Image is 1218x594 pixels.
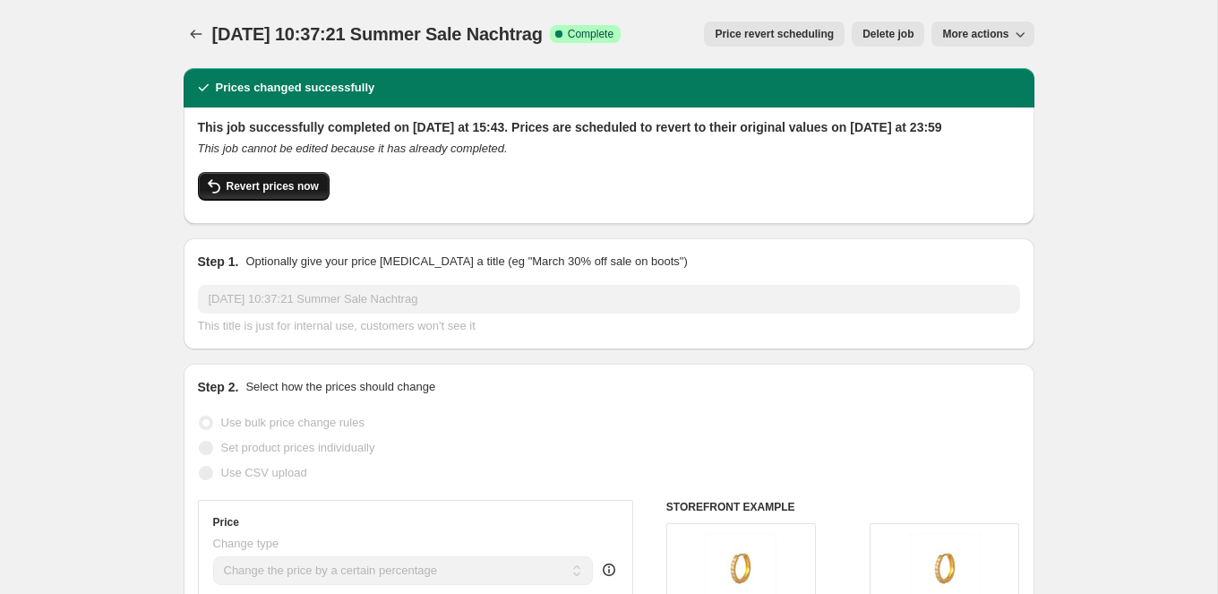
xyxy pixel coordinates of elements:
[198,253,239,271] h2: Step 1.
[184,22,209,47] button: Price change jobs
[715,27,834,41] span: Price revert scheduling
[245,253,687,271] p: Optionally give your price [MEDICAL_DATA] a title (eg "March 30% off sale on boots")
[931,22,1034,47] button: More actions
[245,378,435,396] p: Select how the prices should change
[213,515,239,529] h3: Price
[666,500,1020,514] h6: STOREFRONT EXAMPLE
[852,22,924,47] button: Delete job
[198,142,508,155] i: This job cannot be edited because it has already completed.
[942,27,1008,41] span: More actions
[600,561,618,579] div: help
[216,79,375,97] h2: Prices changed successfully
[568,27,613,41] span: Complete
[198,172,330,201] button: Revert prices now
[862,27,913,41] span: Delete job
[198,319,476,332] span: This title is just for internal use, customers won't see it
[704,22,845,47] button: Price revert scheduling
[221,416,365,429] span: Use bulk price change rules
[212,24,543,44] span: [DATE] 10:37:21 Summer Sale Nachtrag
[198,378,239,396] h2: Step 2.
[213,537,279,550] span: Change type
[221,441,375,454] span: Set product prices individually
[227,179,319,194] span: Revert prices now
[198,118,1020,136] h2: This job successfully completed on [DATE] at 15:43. Prices are scheduled to revert to their origi...
[221,466,307,479] span: Use CSV upload
[198,285,1020,314] input: 30% off holiday sale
